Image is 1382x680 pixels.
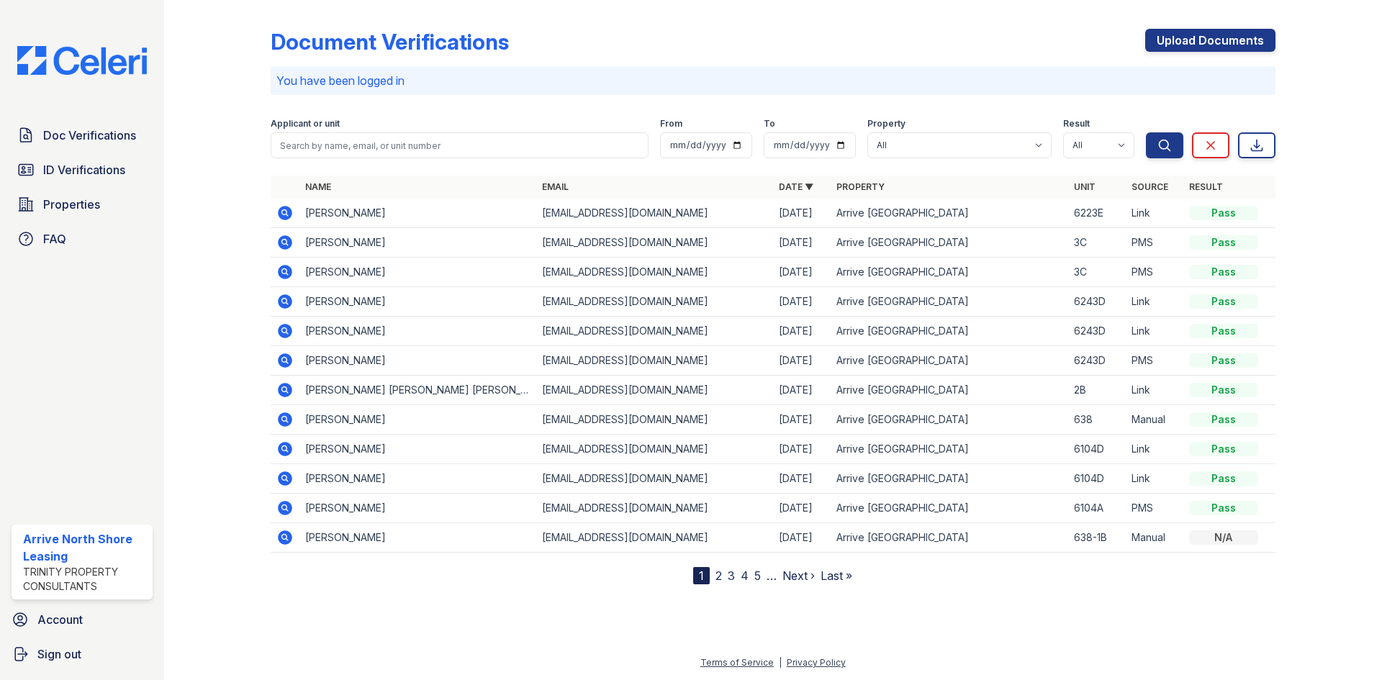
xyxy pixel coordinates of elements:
[693,567,710,584] div: 1
[821,568,852,583] a: Last »
[299,228,536,258] td: [PERSON_NAME]
[1068,405,1126,435] td: 638
[831,287,1067,317] td: Arrive [GEOGRAPHIC_DATA]
[1126,346,1183,376] td: PMS
[12,190,153,219] a: Properties
[1189,442,1258,456] div: Pass
[831,317,1067,346] td: Arrive [GEOGRAPHIC_DATA]
[773,228,831,258] td: [DATE]
[1145,29,1275,52] a: Upload Documents
[867,118,905,130] label: Property
[536,464,773,494] td: [EMAIL_ADDRESS][DOMAIN_NAME]
[1126,376,1183,405] td: Link
[773,317,831,346] td: [DATE]
[12,155,153,184] a: ID Verifications
[1068,317,1126,346] td: 6243D
[536,523,773,553] td: [EMAIL_ADDRESS][DOMAIN_NAME]
[1189,235,1258,250] div: Pass
[1068,523,1126,553] td: 638-1B
[1189,471,1258,486] div: Pass
[1126,464,1183,494] td: Link
[6,640,158,668] a: Sign out
[542,181,569,192] a: Email
[1068,287,1126,317] td: 6243D
[1189,530,1258,545] div: N/A
[276,72,1270,89] p: You have been logged in
[773,523,831,553] td: [DATE]
[299,317,536,346] td: [PERSON_NAME]
[741,568,749,583] a: 4
[6,605,158,634] a: Account
[660,118,682,130] label: From
[773,376,831,405] td: [DATE]
[1068,494,1126,523] td: 6104A
[299,405,536,435] td: [PERSON_NAME]
[1068,199,1126,228] td: 6223E
[1189,181,1223,192] a: Result
[536,199,773,228] td: [EMAIL_ADDRESS][DOMAIN_NAME]
[23,565,147,594] div: Trinity Property Consultants
[1189,353,1258,368] div: Pass
[728,568,735,583] a: 3
[37,645,81,663] span: Sign out
[536,494,773,523] td: [EMAIL_ADDRESS][DOMAIN_NAME]
[1068,346,1126,376] td: 6243D
[782,568,815,583] a: Next ›
[299,287,536,317] td: [PERSON_NAME]
[1126,405,1183,435] td: Manual
[37,611,83,628] span: Account
[773,199,831,228] td: [DATE]
[700,657,774,668] a: Terms of Service
[43,127,136,144] span: Doc Verifications
[271,132,649,158] input: Search by name, email, or unit number
[1126,494,1183,523] td: PMS
[787,657,846,668] a: Privacy Policy
[773,494,831,523] td: [DATE]
[43,230,66,248] span: FAQ
[1068,376,1126,405] td: 2B
[271,29,509,55] div: Document Verifications
[536,287,773,317] td: [EMAIL_ADDRESS][DOMAIN_NAME]
[536,346,773,376] td: [EMAIL_ADDRESS][DOMAIN_NAME]
[1068,258,1126,287] td: 3C
[536,258,773,287] td: [EMAIL_ADDRESS][DOMAIN_NAME]
[12,225,153,253] a: FAQ
[1068,228,1126,258] td: 3C
[767,567,777,584] span: …
[299,376,536,405] td: [PERSON_NAME] [PERSON_NAME] [PERSON_NAME]
[43,196,100,213] span: Properties
[536,405,773,435] td: [EMAIL_ADDRESS][DOMAIN_NAME]
[536,376,773,405] td: [EMAIL_ADDRESS][DOMAIN_NAME]
[1189,324,1258,338] div: Pass
[764,118,775,130] label: To
[1189,383,1258,397] div: Pass
[299,199,536,228] td: [PERSON_NAME]
[299,464,536,494] td: [PERSON_NAME]
[1132,181,1168,192] a: Source
[831,494,1067,523] td: Arrive [GEOGRAPHIC_DATA]
[43,161,125,178] span: ID Verifications
[1126,317,1183,346] td: Link
[1068,464,1126,494] td: 6104D
[1189,294,1258,309] div: Pass
[831,346,1067,376] td: Arrive [GEOGRAPHIC_DATA]
[773,346,831,376] td: [DATE]
[779,181,813,192] a: Date ▼
[773,435,831,464] td: [DATE]
[299,435,536,464] td: [PERSON_NAME]
[536,435,773,464] td: [EMAIL_ADDRESS][DOMAIN_NAME]
[1126,258,1183,287] td: PMS
[1074,181,1096,192] a: Unit
[299,523,536,553] td: [PERSON_NAME]
[836,181,885,192] a: Property
[536,228,773,258] td: [EMAIL_ADDRESS][DOMAIN_NAME]
[23,530,147,565] div: Arrive North Shore Leasing
[831,464,1067,494] td: Arrive [GEOGRAPHIC_DATA]
[831,435,1067,464] td: Arrive [GEOGRAPHIC_DATA]
[6,46,158,75] img: CE_Logo_Blue-a8612792a0a2168367f1c8372b55b34899dd931a85d93a1a3d3e32e68fde9ad4.png
[299,258,536,287] td: [PERSON_NAME]
[1068,435,1126,464] td: 6104D
[1126,523,1183,553] td: Manual
[773,258,831,287] td: [DATE]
